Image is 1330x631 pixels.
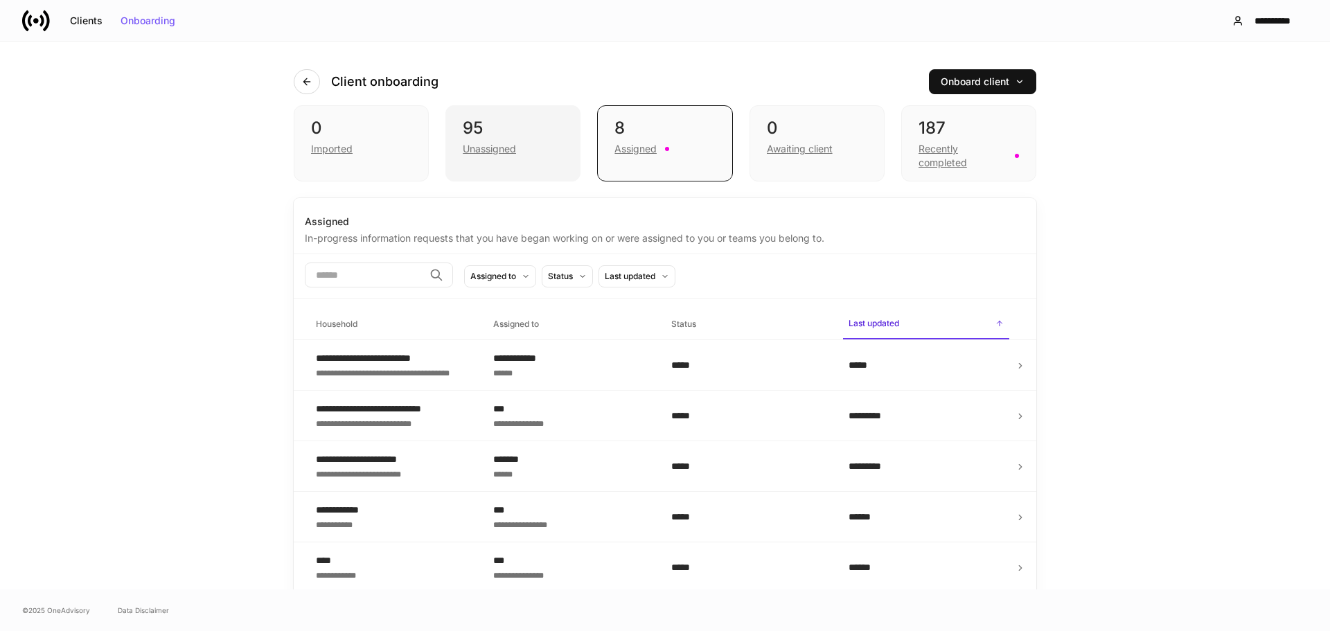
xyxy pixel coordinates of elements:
div: Status [548,269,573,283]
button: Clients [61,10,112,32]
div: Onboard client [941,77,1025,87]
h6: Assigned to [493,317,539,330]
div: Assigned [614,142,657,156]
h6: Status [671,317,696,330]
h4: Client onboarding [331,73,438,90]
div: In-progress information requests that you have began working on or were assigned to you or teams ... [305,229,1025,245]
div: Imported [311,142,353,156]
div: Unassigned [463,142,516,156]
div: Awaiting client [767,142,833,156]
div: 95 [463,117,563,139]
div: 0 [767,117,867,139]
div: Clients [70,16,103,26]
h6: Last updated [849,317,899,330]
span: © 2025 OneAdvisory [22,605,90,616]
h6: Household [316,317,357,330]
div: Assigned to [470,269,516,283]
div: 8Assigned [597,105,732,181]
div: 0 [311,117,411,139]
div: Assigned [305,215,1025,229]
button: Status [542,265,593,287]
div: 95Unassigned [445,105,580,181]
span: Assigned to [488,310,654,339]
button: Last updated [598,265,675,287]
div: 187Recently completed [901,105,1036,181]
div: 0Awaiting client [750,105,885,181]
button: Assigned to [464,265,536,287]
span: Household [310,310,477,339]
a: Data Disclaimer [118,605,169,616]
div: Recently completed [919,142,1007,170]
button: Onboarding [112,10,184,32]
div: 8 [614,117,715,139]
span: Status [666,310,832,339]
div: Last updated [605,269,655,283]
div: 0Imported [294,105,429,181]
div: Onboarding [121,16,175,26]
button: Onboard client [929,69,1036,94]
span: Last updated [843,310,1009,339]
div: 187 [919,117,1019,139]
